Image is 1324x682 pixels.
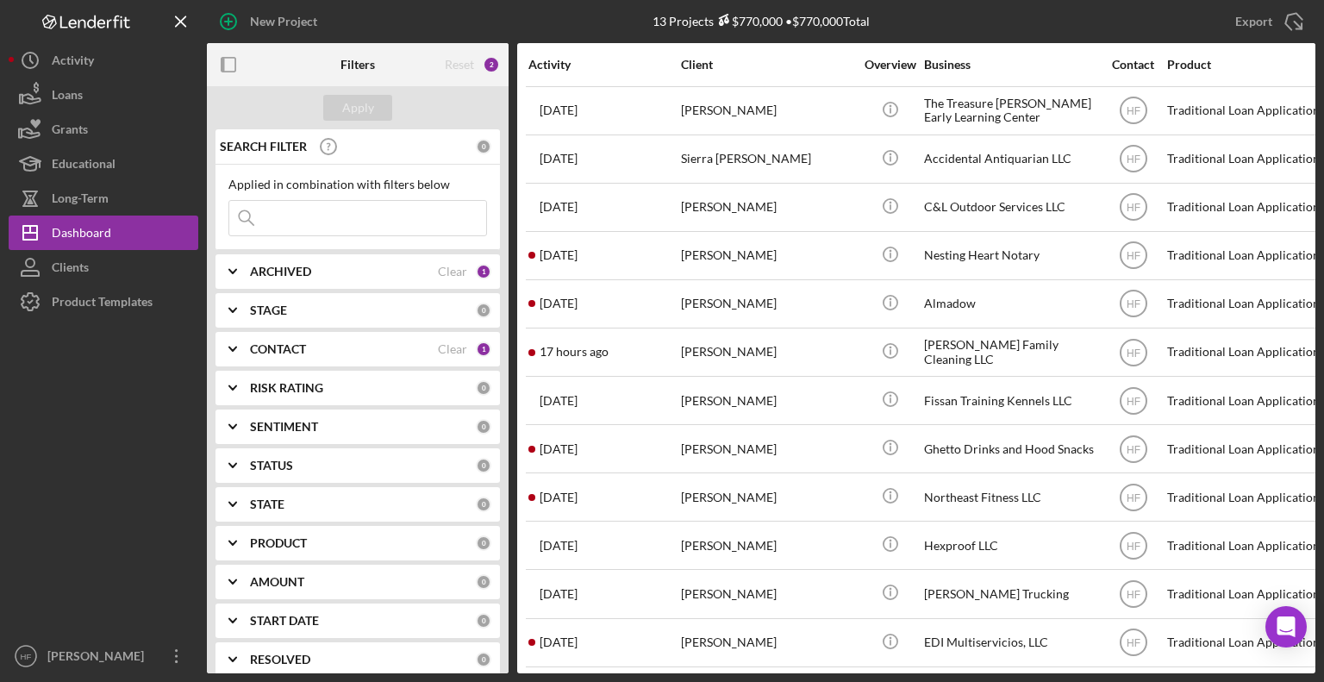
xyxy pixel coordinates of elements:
[1127,105,1140,117] text: HF
[924,571,1096,616] div: [PERSON_NAME] Trucking
[1127,589,1140,601] text: HF
[483,56,500,73] div: 2
[250,265,311,278] b: ARCHIVED
[323,95,392,121] button: Apply
[476,264,491,279] div: 1
[540,103,578,117] time: 2025-09-09 15:13
[52,43,94,82] div: Activity
[52,181,109,220] div: Long-Term
[681,620,853,666] div: [PERSON_NAME]
[52,250,89,289] div: Clients
[681,136,853,182] div: Sierra [PERSON_NAME]
[681,474,853,520] div: [PERSON_NAME]
[476,574,491,590] div: 0
[250,614,319,628] b: START DATE
[681,88,853,134] div: [PERSON_NAME]
[52,285,153,323] div: Product Templates
[476,535,491,551] div: 0
[1101,58,1165,72] div: Contact
[9,639,198,673] button: HF[PERSON_NAME]
[476,419,491,435] div: 0
[438,265,467,278] div: Clear
[681,281,853,327] div: [PERSON_NAME]
[250,342,306,356] b: CONTACT
[1265,606,1307,648] div: Open Intercom Messenger
[52,147,116,185] div: Educational
[924,474,1096,520] div: Northeast Fitness LLC
[924,233,1096,278] div: Nesting Heart Notary
[250,4,317,39] div: New Project
[250,653,310,666] b: RESOLVED
[476,341,491,357] div: 1
[540,587,578,601] time: 2025-07-17 19:59
[1127,540,1140,552] text: HF
[1127,443,1140,455] text: HF
[476,652,491,667] div: 0
[924,281,1096,327] div: Almadow
[250,303,287,317] b: STAGE
[250,497,284,511] b: STATE
[9,181,198,216] a: Long-Term
[9,43,198,78] button: Activity
[476,303,491,318] div: 0
[528,58,679,72] div: Activity
[43,639,155,678] div: [PERSON_NAME]
[9,285,198,319] button: Product Templates
[540,539,578,553] time: 2025-08-26 15:47
[228,178,487,191] div: Applied in combination with filters below
[207,4,334,39] button: New Project
[1127,491,1140,504] text: HF
[681,571,853,616] div: [PERSON_NAME]
[681,58,853,72] div: Client
[924,378,1096,423] div: Fissan Training Kennels LLC
[681,233,853,278] div: [PERSON_NAME]
[540,442,578,456] time: 2025-09-10 23:45
[924,185,1096,230] div: C&L Outdoor Services LLC
[340,58,375,72] b: Filters
[52,112,88,151] div: Grants
[21,652,32,661] text: HF
[540,394,578,408] time: 2025-09-05 19:53
[540,345,609,359] time: 2025-09-11 22:02
[924,88,1096,134] div: The Treasure [PERSON_NAME] Early Learning Center
[438,342,467,356] div: Clear
[9,147,198,181] button: Educational
[250,381,323,395] b: RISK RATING
[9,112,198,147] button: Grants
[1127,395,1140,407] text: HF
[445,58,474,72] div: Reset
[924,58,1096,72] div: Business
[9,78,198,112] button: Loans
[1127,250,1140,262] text: HF
[540,248,578,262] time: 2025-09-10 20:55
[250,420,318,434] b: SENTIMENT
[714,14,783,28] div: $770,000
[653,14,870,28] div: 13 Projects • $770,000 Total
[540,297,578,310] time: 2025-08-29 02:24
[681,185,853,230] div: [PERSON_NAME]
[9,250,198,285] button: Clients
[220,140,307,153] b: SEARCH FILTER
[1127,298,1140,310] text: HF
[250,575,304,589] b: AMOUNT
[9,216,198,250] button: Dashboard
[1127,202,1140,214] text: HF
[858,58,922,72] div: Overview
[1127,153,1140,166] text: HF
[250,459,293,472] b: STATUS
[924,522,1096,568] div: Hexproof LLC
[476,497,491,512] div: 0
[250,536,307,550] b: PRODUCT
[924,329,1096,375] div: [PERSON_NAME] Family Cleaning LLC
[924,620,1096,666] div: EDI Multiservicios, LLC
[476,458,491,473] div: 0
[52,216,111,254] div: Dashboard
[1218,4,1315,39] button: Export
[476,139,491,154] div: 0
[540,152,578,166] time: 2025-09-02 14:51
